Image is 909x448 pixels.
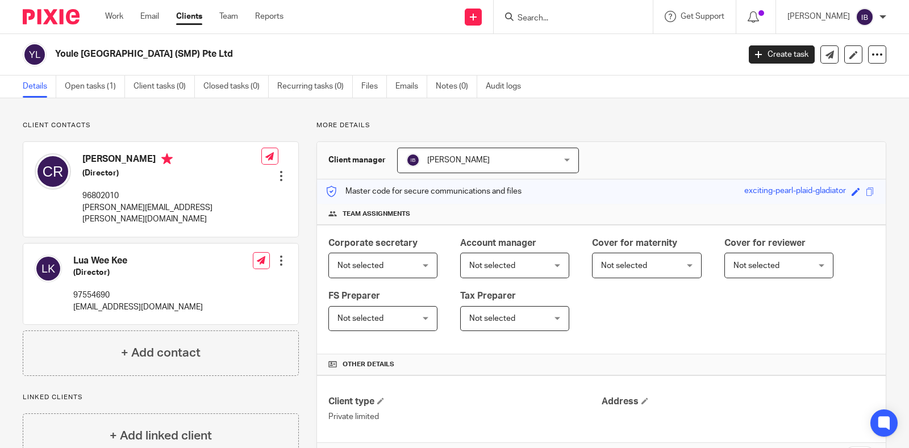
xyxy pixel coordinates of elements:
[255,11,283,22] a: Reports
[219,11,238,22] a: Team
[460,238,536,248] span: Account manager
[787,11,850,22] p: [PERSON_NAME]
[592,238,677,248] span: Cover for maternity
[82,168,261,179] h5: (Director)
[469,262,515,270] span: Not selected
[427,156,490,164] span: [PERSON_NAME]
[23,76,56,98] a: Details
[856,8,874,26] img: svg%3E
[328,238,418,248] span: Corporate secretary
[73,290,203,301] p: 97554690
[681,12,724,20] span: Get Support
[744,185,846,198] div: exciting-pearl-plaid-gladiator
[23,43,47,66] img: svg%3E
[516,14,619,24] input: Search
[35,255,62,282] img: svg%3E
[724,238,806,248] span: Cover for reviewer
[23,393,299,402] p: Linked clients
[23,121,299,130] p: Client contacts
[328,396,601,408] h4: Client type
[277,76,353,98] a: Recurring tasks (0)
[395,76,427,98] a: Emails
[105,11,123,22] a: Work
[337,262,383,270] span: Not selected
[82,153,261,168] h4: [PERSON_NAME]
[161,153,173,165] i: Primary
[316,121,886,130] p: More details
[121,344,201,362] h4: + Add contact
[55,48,597,60] h2: Youle [GEOGRAPHIC_DATA] (SMP) Pte Ltd
[337,315,383,323] span: Not selected
[328,154,386,166] h3: Client manager
[733,262,779,270] span: Not selected
[203,76,269,98] a: Closed tasks (0)
[82,190,261,202] p: 96802010
[140,11,159,22] a: Email
[486,76,529,98] a: Audit logs
[73,255,203,267] h4: Lua Wee Kee
[601,262,647,270] span: Not selected
[343,210,410,219] span: Team assignments
[328,411,601,422] p: Private limited
[749,45,815,64] a: Create task
[23,9,80,24] img: Pixie
[361,76,387,98] a: Files
[176,11,202,22] a: Clients
[460,291,516,300] span: Tax Preparer
[82,202,261,225] p: [PERSON_NAME][EMAIL_ADDRESS][PERSON_NAME][DOMAIN_NAME]
[436,76,477,98] a: Notes (0)
[469,315,515,323] span: Not selected
[73,302,203,313] p: [EMAIL_ADDRESS][DOMAIN_NAME]
[73,267,203,278] h5: (Director)
[35,153,71,190] img: svg%3E
[343,360,394,369] span: Other details
[134,76,195,98] a: Client tasks (0)
[328,291,380,300] span: FS Preparer
[602,396,874,408] h4: Address
[65,76,125,98] a: Open tasks (1)
[110,427,212,445] h4: + Add linked client
[406,153,420,167] img: svg%3E
[326,186,522,197] p: Master code for secure communications and files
